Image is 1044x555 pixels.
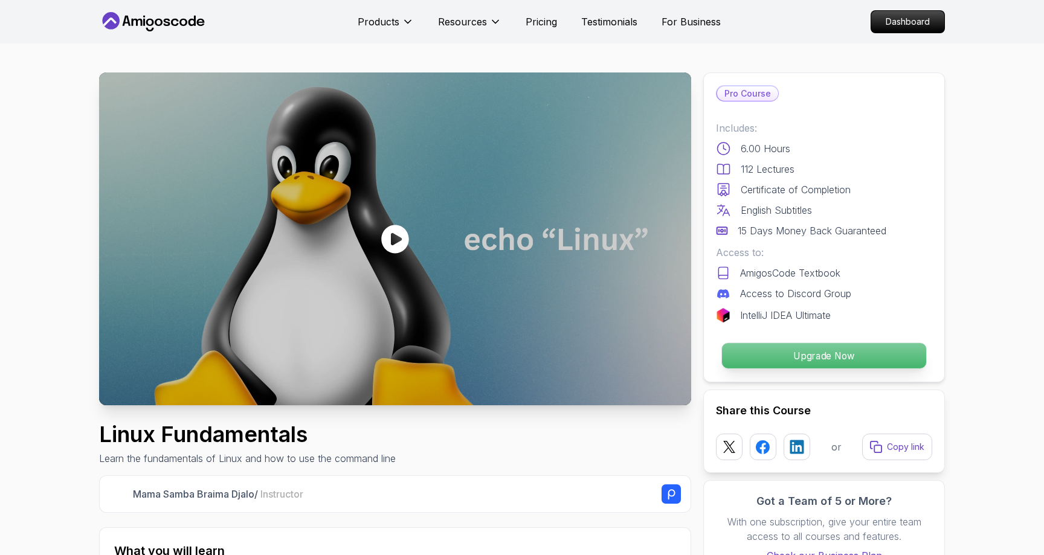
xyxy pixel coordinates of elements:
[741,162,794,176] p: 112 Lectures
[887,441,924,453] p: Copy link
[133,487,303,501] p: Mama Samba Braima Djalo /
[438,14,501,39] button: Resources
[741,203,812,217] p: English Subtitles
[581,14,637,29] a: Testimonials
[740,308,831,322] p: IntelliJ IDEA Ultimate
[358,14,414,39] button: Products
[722,343,926,368] p: Upgrade Now
[358,14,399,29] p: Products
[738,223,886,238] p: 15 Days Money Back Guaranteed
[717,86,778,101] p: Pro Course
[716,515,932,544] p: With one subscription, give your entire team access to all courses and features.
[831,440,842,454] p: or
[716,245,932,260] p: Access to:
[438,14,487,29] p: Resources
[662,14,721,29] a: For Business
[99,422,396,446] h1: Linux Fundamentals
[716,121,932,135] p: Includes:
[740,286,851,301] p: Access to Discord Group
[721,342,927,369] button: Upgrade Now
[716,308,730,322] img: jetbrains logo
[99,451,396,466] p: Learn the fundamentals of Linux and how to use the command line
[716,402,932,419] h2: Share this Course
[862,434,932,460] button: Copy link
[741,182,851,197] p: Certificate of Completion
[740,266,840,280] p: AmigosCode Textbook
[871,10,945,33] a: Dashboard
[741,141,790,156] p: 6.00 Hours
[526,14,557,29] a: Pricing
[716,493,932,510] h3: Got a Team of 5 or More?
[109,485,128,504] img: Nelson Djalo
[260,488,303,500] span: Instructor
[871,11,944,33] p: Dashboard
